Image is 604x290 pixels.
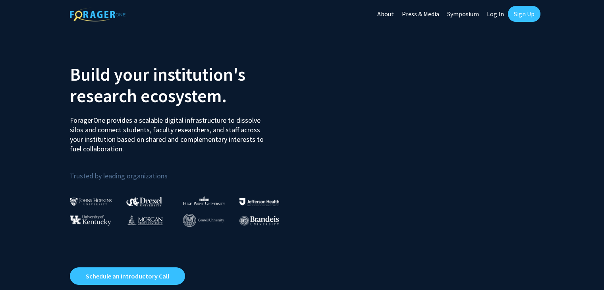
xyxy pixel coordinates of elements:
a: Opens in a new tab [70,267,185,285]
h2: Build your institution's research ecosystem. [70,64,296,106]
p: Trusted by leading organizations [70,160,296,182]
img: Morgan State University [126,215,163,225]
img: University of Kentucky [70,215,111,226]
img: Brandeis University [239,216,279,226]
a: Sign Up [508,6,540,22]
img: Drexel University [126,197,162,206]
p: ForagerOne provides a scalable digital infrastructure to dissolve silos and connect students, fac... [70,110,269,154]
img: Cornell University [183,214,224,227]
img: High Point University [183,195,225,205]
img: Johns Hopkins University [70,197,112,206]
img: Thomas Jefferson University [239,198,279,206]
img: ForagerOne Logo [70,8,125,21]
